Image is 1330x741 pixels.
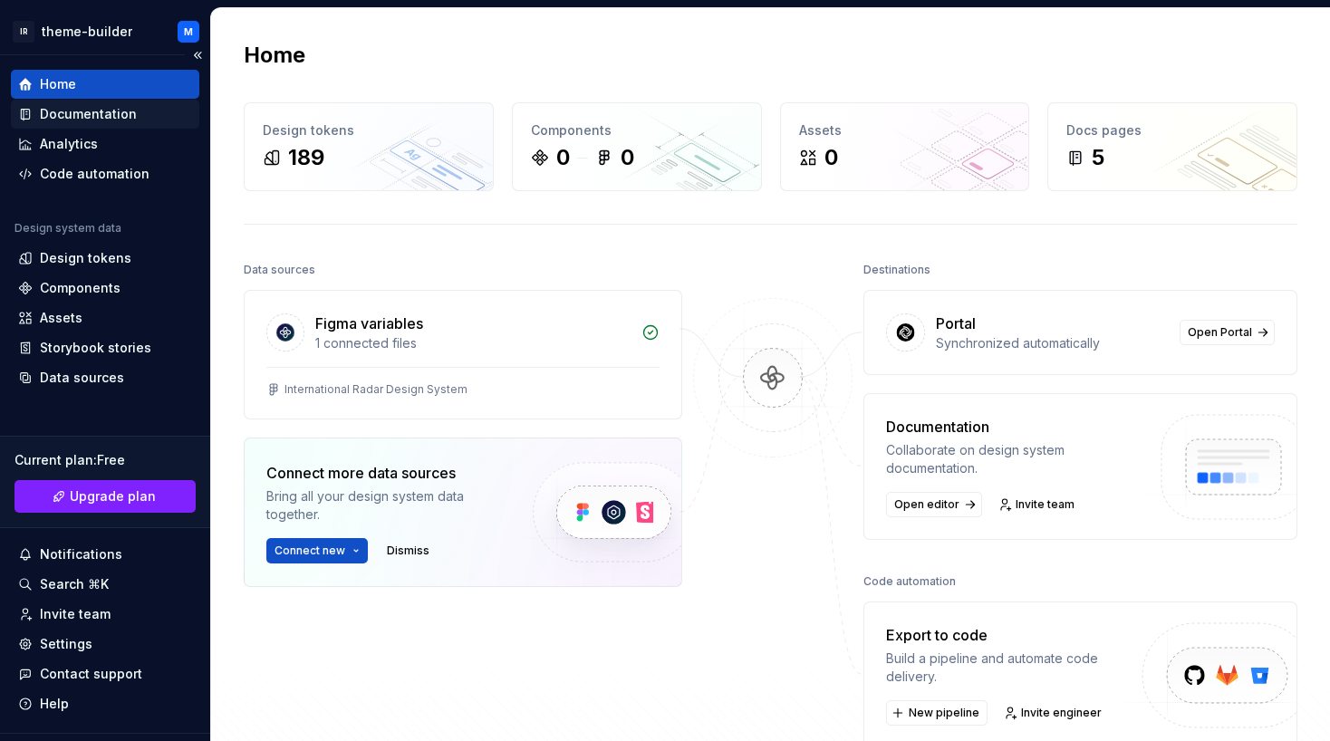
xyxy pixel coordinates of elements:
[40,249,131,267] div: Design tokens
[244,257,315,283] div: Data sources
[11,159,199,188] a: Code automation
[244,290,682,419] a: Figma variables1 connected filesInternational Radar Design System
[11,333,199,362] a: Storybook stories
[40,575,109,593] div: Search ⌘K
[266,462,502,484] div: Connect more data sources
[263,121,475,140] div: Design tokens
[512,102,762,191] a: Components00
[40,279,120,297] div: Components
[799,121,1011,140] div: Assets
[14,221,121,236] div: Design system data
[11,600,199,629] a: Invite team
[11,689,199,718] button: Help
[863,569,956,594] div: Code automation
[13,21,34,43] div: IR
[11,100,199,129] a: Documentation
[936,334,1169,352] div: Synchronized automatically
[886,624,1144,646] div: Export to code
[1092,143,1104,172] div: 5
[40,605,111,623] div: Invite team
[11,244,199,273] a: Design tokens
[886,700,988,726] button: New pipeline
[11,570,199,599] button: Search ⌘K
[1188,325,1252,340] span: Open Portal
[42,23,132,41] div: theme-builder
[288,143,324,172] div: 189
[40,635,92,653] div: Settings
[621,143,634,172] div: 0
[11,274,199,303] a: Components
[4,12,207,51] button: IRtheme-builderM
[1021,706,1102,720] span: Invite engineer
[275,544,345,558] span: Connect new
[11,540,199,569] button: Notifications
[909,706,979,720] span: New pipeline
[894,497,959,512] span: Open editor
[315,313,423,334] div: Figma variables
[11,363,199,392] a: Data sources
[14,480,196,513] button: Upgrade plan
[266,538,368,563] button: Connect new
[863,257,930,283] div: Destinations
[266,487,502,524] div: Bring all your design system data together.
[14,451,196,469] div: Current plan : Free
[998,700,1110,726] a: Invite engineer
[11,70,199,99] a: Home
[11,130,199,159] a: Analytics
[40,165,149,183] div: Code automation
[184,24,193,39] div: M
[1066,121,1278,140] div: Docs pages
[40,339,151,357] div: Storybook stories
[1180,320,1275,345] a: Open Portal
[244,102,494,191] a: Design tokens189
[11,630,199,659] a: Settings
[936,313,976,334] div: Portal
[40,105,137,123] div: Documentation
[185,43,210,68] button: Collapse sidebar
[244,41,305,70] h2: Home
[780,102,1030,191] a: Assets0
[886,492,982,517] a: Open editor
[11,659,199,688] button: Contact support
[40,135,98,153] div: Analytics
[40,369,124,387] div: Data sources
[886,416,1144,438] div: Documentation
[40,309,82,327] div: Assets
[886,650,1144,686] div: Build a pipeline and automate code delivery.
[531,121,743,140] div: Components
[886,441,1144,477] div: Collaborate on design system documentation.
[824,143,838,172] div: 0
[1047,102,1297,191] a: Docs pages5
[556,143,570,172] div: 0
[284,382,467,397] div: International Radar Design System
[1016,497,1075,512] span: Invite team
[40,545,122,563] div: Notifications
[379,538,438,563] button: Dismiss
[40,665,142,683] div: Contact support
[70,487,156,505] span: Upgrade plan
[40,75,76,93] div: Home
[315,334,631,352] div: 1 connected files
[993,492,1083,517] a: Invite team
[40,695,69,713] div: Help
[11,303,199,332] a: Assets
[387,544,429,558] span: Dismiss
